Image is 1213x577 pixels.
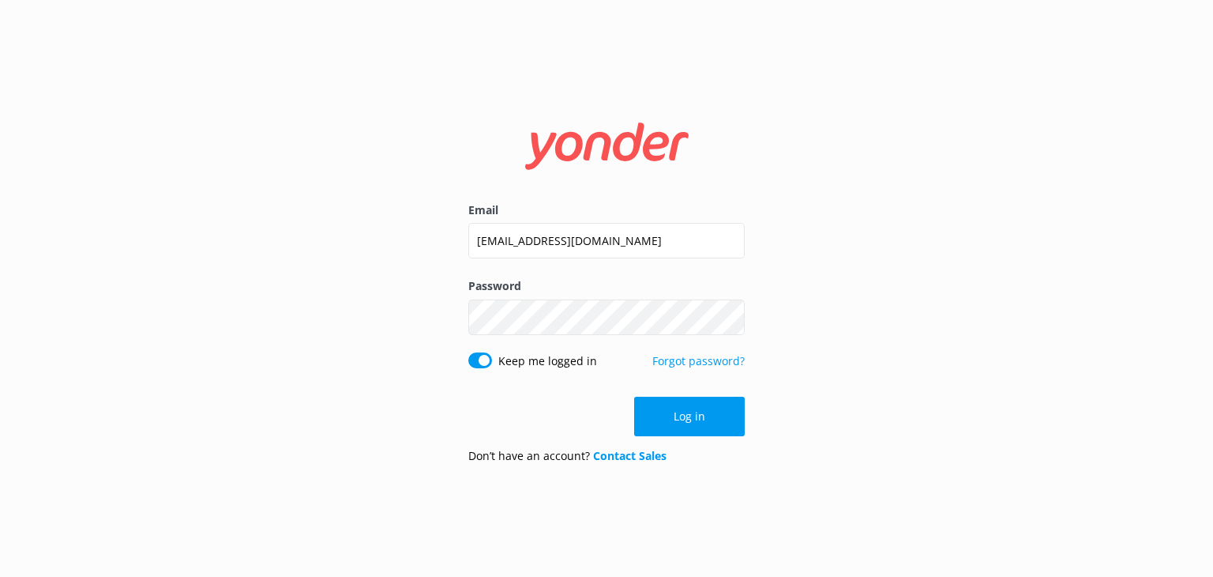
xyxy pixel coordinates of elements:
[468,277,745,295] label: Password
[498,353,597,370] label: Keep me logged in
[593,448,667,463] a: Contact Sales
[468,202,745,219] label: Email
[713,301,745,333] button: Show password
[468,223,745,258] input: user@emailaddress.com
[468,447,667,465] p: Don’t have an account?
[634,397,745,436] button: Log in
[652,353,745,368] a: Forgot password?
